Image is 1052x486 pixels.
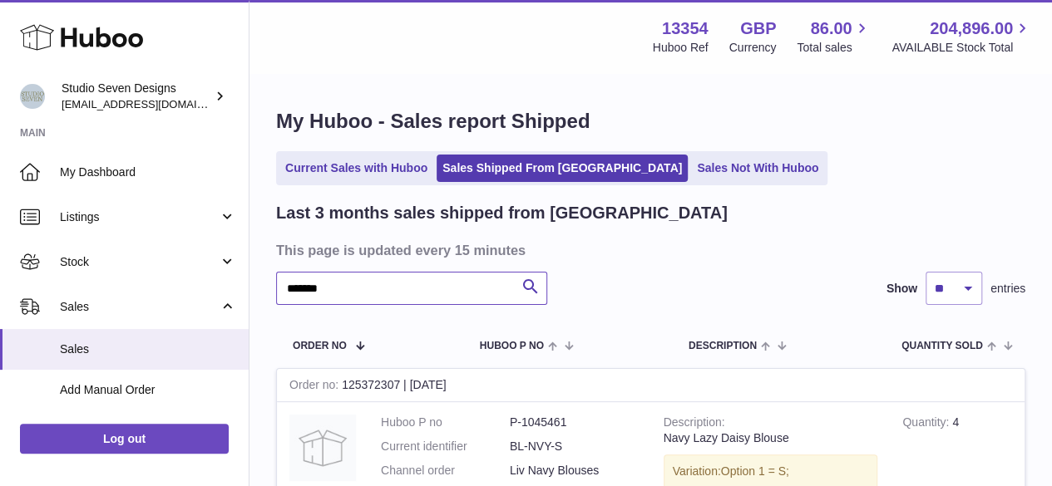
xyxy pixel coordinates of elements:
[381,463,510,479] dt: Channel order
[20,84,45,109] img: internalAdmin-13354@internal.huboo.com
[721,464,789,478] span: Option 1 = S;
[437,155,688,182] a: Sales Shipped From [GEOGRAPHIC_DATA]
[510,439,639,454] dd: BL-NVY-S
[279,155,433,182] a: Current Sales with Huboo
[729,40,777,56] div: Currency
[887,281,917,297] label: Show
[891,40,1032,56] span: AVAILABLE Stock Total
[62,81,211,112] div: Studio Seven Designs
[740,17,776,40] strong: GBP
[689,341,757,351] span: Description
[381,415,510,430] dt: Huboo P no
[60,299,219,315] span: Sales
[277,369,1025,402] div: 125372307 | [DATE]
[691,155,824,182] a: Sales Not With Huboo
[901,341,983,351] span: Quantity Sold
[276,202,728,224] h2: Last 3 months sales shipped from [GEOGRAPHIC_DATA]
[381,439,510,454] dt: Current identifier
[653,40,709,56] div: Huboo Ref
[60,209,219,225] span: Listings
[62,97,244,110] span: [EMAIL_ADDRESS][DOMAIN_NAME]
[60,164,236,180] span: My Dashboard
[664,430,878,446] div: Navy Lazy Daisy Blouse
[510,463,639,479] dd: Liv Navy Blouses
[902,415,952,433] strong: Quantity
[289,378,342,395] strong: Order no
[276,241,1021,259] h3: This page is updated every 15 minutes
[930,17,1013,40] span: 204,896.00
[20,424,229,454] a: Log out
[662,17,709,40] strong: 13354
[60,254,219,270] span: Stock
[664,415,725,433] strong: Description
[510,415,639,430] dd: P-1045461
[293,341,347,351] span: Order No
[480,341,544,351] span: Huboo P no
[276,108,1025,135] h1: My Huboo - Sales report Shipped
[797,17,871,56] a: 86.00 Total sales
[797,40,871,56] span: Total sales
[60,382,236,398] span: Add Manual Order
[810,17,852,40] span: 86.00
[60,341,236,357] span: Sales
[289,415,356,481] img: no-photo.jpg
[990,281,1025,297] span: entries
[891,17,1032,56] a: 204,896.00 AVAILABLE Stock Total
